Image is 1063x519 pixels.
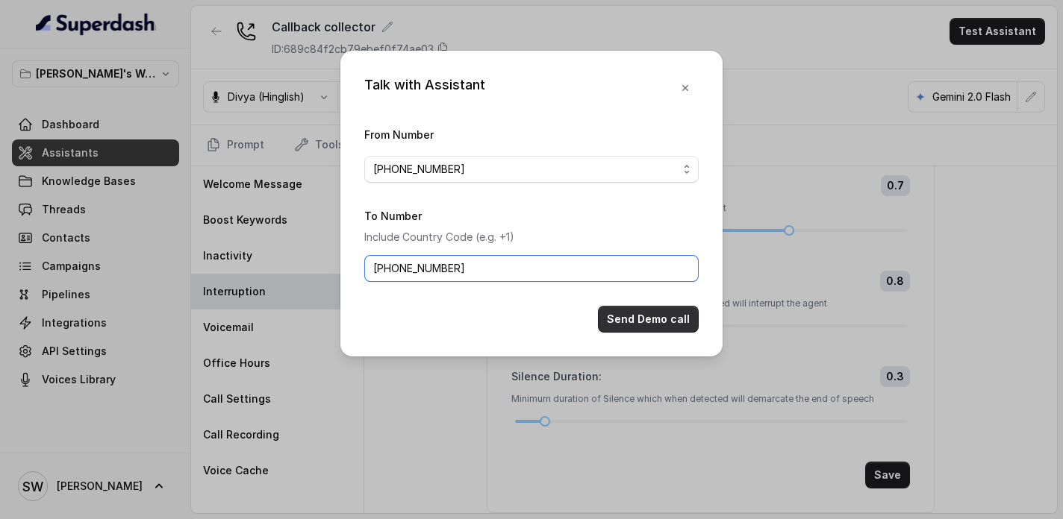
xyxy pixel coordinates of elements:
[364,228,699,246] p: Include Country Code (e.g. +1)
[364,210,422,222] label: To Number
[373,160,678,178] span: [PHONE_NUMBER]
[364,75,485,101] div: Talk with Assistant
[598,306,699,333] button: Send Demo call
[364,156,699,183] button: [PHONE_NUMBER]
[364,255,699,282] input: +1123456789
[364,128,434,141] label: From Number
